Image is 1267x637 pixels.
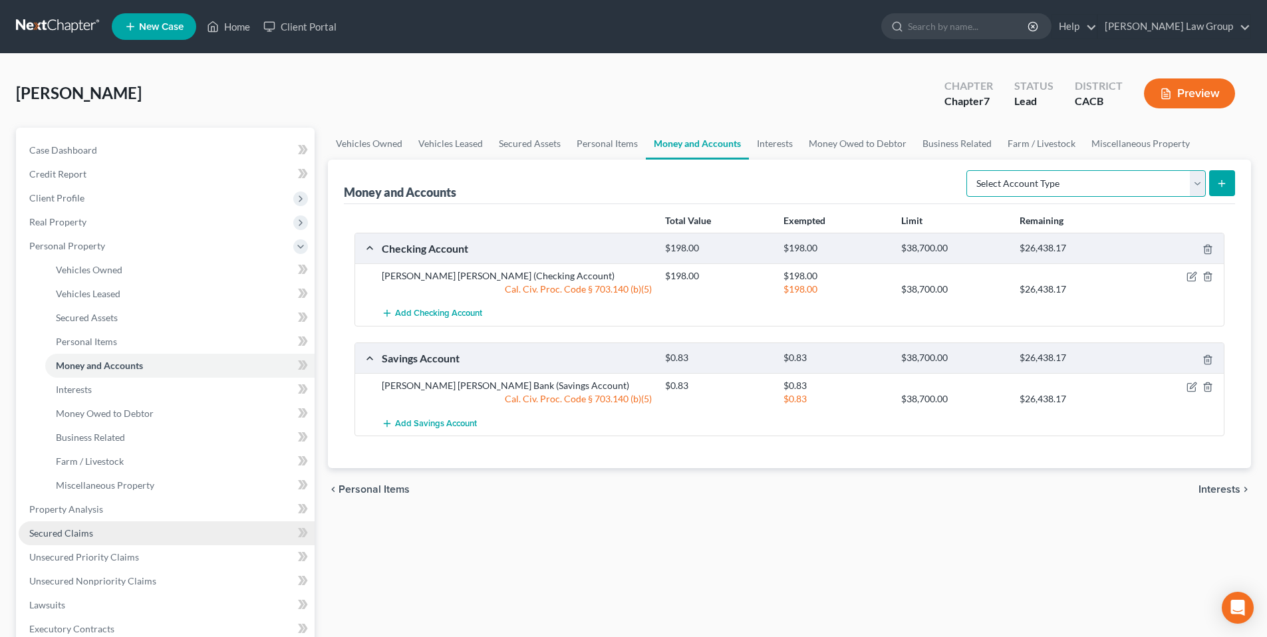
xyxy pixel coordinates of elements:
[56,384,92,395] span: Interests
[45,426,315,449] a: Business Related
[19,593,315,617] a: Lawsuits
[658,352,776,364] div: $0.83
[29,503,103,515] span: Property Analysis
[45,306,315,330] a: Secured Assets
[45,258,315,282] a: Vehicles Owned
[1013,352,1131,364] div: $26,438.17
[1075,94,1123,109] div: CACB
[29,551,139,563] span: Unsecured Priority Claims
[56,432,125,443] span: Business Related
[19,162,315,186] a: Credit Report
[895,283,1012,296] div: $38,700.00
[1222,592,1254,624] div: Open Intercom Messenger
[783,215,825,226] strong: Exempted
[1083,128,1198,160] a: Miscellaneous Property
[1052,15,1097,39] a: Help
[1075,78,1123,94] div: District
[45,330,315,354] a: Personal Items
[382,301,482,326] button: Add Checking Account
[56,408,154,419] span: Money Owed to Debtor
[777,269,895,283] div: $198.00
[56,360,143,371] span: Money and Accounts
[1013,392,1131,406] div: $26,438.17
[1013,242,1131,255] div: $26,438.17
[375,283,658,296] div: Cal. Civ. Proc. Code § 703.140 (b)(5)
[29,192,84,203] span: Client Profile
[29,168,86,180] span: Credit Report
[895,392,1012,406] div: $38,700.00
[344,184,456,200] div: Money and Accounts
[375,392,658,406] div: Cal. Civ. Proc. Code § 703.140 (b)(5)
[395,418,477,429] span: Add Savings Account
[777,283,895,296] div: $198.00
[200,15,257,39] a: Home
[915,128,1000,160] a: Business Related
[1000,128,1083,160] a: Farm / Livestock
[139,22,184,32] span: New Case
[56,264,122,275] span: Vehicles Owned
[16,83,142,102] span: [PERSON_NAME]
[1014,94,1054,109] div: Lead
[777,392,895,406] div: $0.83
[328,484,410,495] button: chevron_left Personal Items
[801,128,915,160] a: Money Owed to Debtor
[375,351,658,365] div: Savings Account
[19,138,315,162] a: Case Dashboard
[1198,484,1251,495] button: Interests chevron_right
[29,240,105,251] span: Personal Property
[944,78,993,94] div: Chapter
[984,94,990,107] span: 7
[1240,484,1251,495] i: chevron_right
[1098,15,1250,39] a: [PERSON_NAME] Law Group
[658,379,776,392] div: $0.83
[410,128,491,160] a: Vehicles Leased
[777,352,895,364] div: $0.83
[56,288,120,299] span: Vehicles Leased
[665,215,711,226] strong: Total Value
[658,269,776,283] div: $198.00
[56,479,154,491] span: Miscellaneous Property
[45,378,315,402] a: Interests
[375,241,658,255] div: Checking Account
[45,449,315,473] a: Farm / Livestock
[19,521,315,545] a: Secured Claims
[19,545,315,569] a: Unsecured Priority Claims
[29,216,86,227] span: Real Property
[777,379,895,392] div: $0.83
[29,575,156,586] span: Unsecured Nonpriority Claims
[29,527,93,539] span: Secured Claims
[339,484,410,495] span: Personal Items
[19,497,315,521] a: Property Analysis
[1144,78,1235,108] button: Preview
[56,336,117,347] span: Personal Items
[29,599,65,610] span: Lawsuits
[45,282,315,306] a: Vehicles Leased
[491,128,569,160] a: Secured Assets
[29,144,97,156] span: Case Dashboard
[45,473,315,497] a: Miscellaneous Property
[257,15,343,39] a: Client Portal
[56,455,124,467] span: Farm / Livestock
[395,309,482,319] span: Add Checking Account
[749,128,801,160] a: Interests
[328,484,339,495] i: chevron_left
[1020,215,1063,226] strong: Remaining
[895,242,1012,255] div: $38,700.00
[895,352,1012,364] div: $38,700.00
[382,411,477,436] button: Add Savings Account
[658,242,776,255] div: $198.00
[29,623,114,634] span: Executory Contracts
[1014,78,1054,94] div: Status
[56,312,118,323] span: Secured Assets
[944,94,993,109] div: Chapter
[908,14,1030,39] input: Search by name...
[777,242,895,255] div: $198.00
[375,379,658,392] div: [PERSON_NAME] [PERSON_NAME] Bank (Savings Account)
[1198,484,1240,495] span: Interests
[45,354,315,378] a: Money and Accounts
[1013,283,1131,296] div: $26,438.17
[45,402,315,426] a: Money Owed to Debtor
[901,215,922,226] strong: Limit
[646,128,749,160] a: Money and Accounts
[19,569,315,593] a: Unsecured Nonpriority Claims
